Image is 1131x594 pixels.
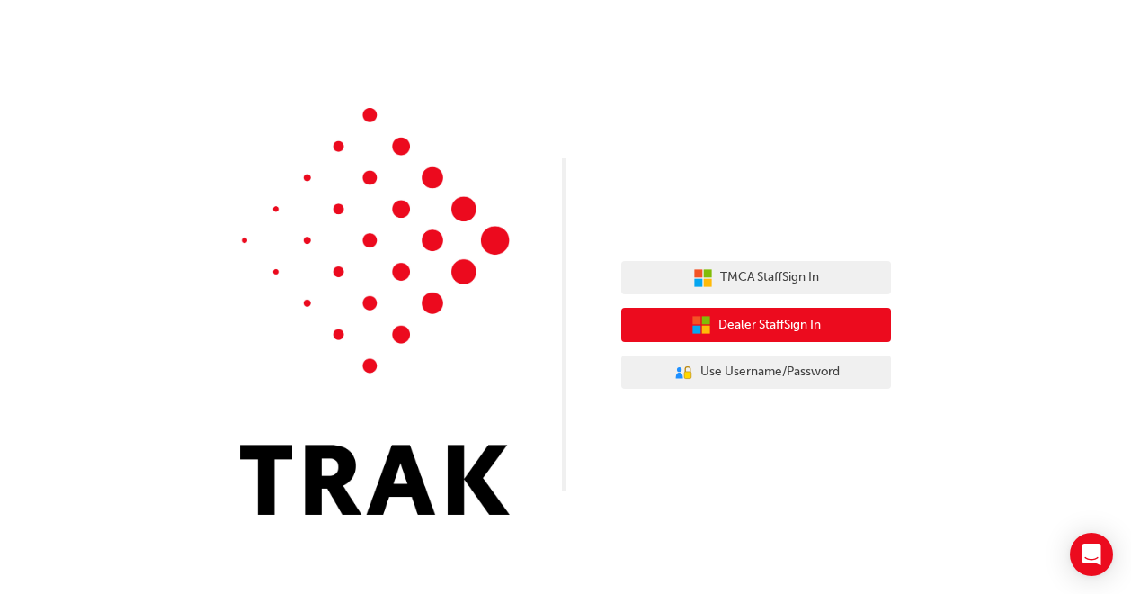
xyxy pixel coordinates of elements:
span: Dealer Staff Sign In [718,315,821,336]
button: Use Username/Password [621,355,891,390]
button: TMCA StaffSign In [621,261,891,295]
button: Dealer StaffSign In [621,308,891,342]
img: Trak [240,108,510,515]
span: TMCA Staff Sign In [720,267,819,288]
div: Open Intercom Messenger [1070,533,1113,576]
span: Use Username/Password [700,362,840,382]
